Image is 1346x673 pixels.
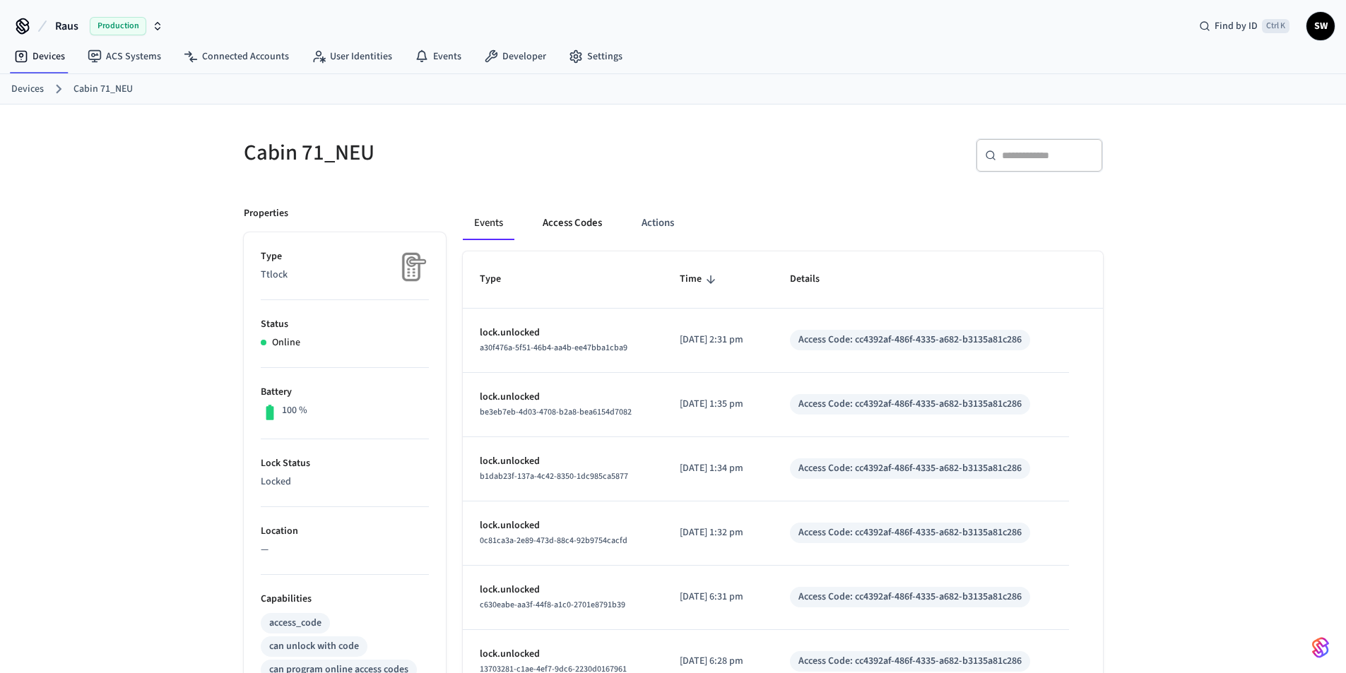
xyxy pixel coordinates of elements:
p: [DATE] 1:34 pm [680,461,755,476]
img: Placeholder Lock Image [394,249,429,285]
button: Access Codes [531,206,613,240]
p: — [261,542,429,557]
span: b1dab23f-137a-4c42-8350-1dc985ca5877 [480,470,628,482]
p: Properties [244,206,288,221]
a: Developer [473,44,557,69]
p: Online [272,335,300,350]
div: Access Code: cc4392af-486f-4335-a682-b3135a81c286 [798,590,1022,604]
p: lock.unlocked [480,454,647,469]
img: SeamLogoGradient.69752ec5.svg [1312,636,1329,659]
p: [DATE] 2:31 pm [680,333,755,347]
span: SW [1308,13,1333,39]
div: can unlock with code [269,639,359,654]
button: Events [463,206,514,240]
span: c630eabe-aa3f-44f8-a1c0-2701e8791b39 [480,599,625,611]
div: Access Code: cc4392af-486f-4335-a682-b3135a81c286 [798,525,1022,540]
a: User Identities [300,44,403,69]
p: [DATE] 1:32 pm [680,525,755,540]
p: lock.unlocked [480,647,647,662]
p: lock.unlocked [480,583,647,597]
h5: Cabin 71_NEU [244,138,665,167]
span: Time [680,268,720,290]
p: Capabilities [261,592,429,607]
p: Location [261,524,429,539]
span: Ctrl K [1262,19,1289,33]
span: Raus [55,18,78,35]
a: Settings [557,44,634,69]
p: [DATE] 6:28 pm [680,654,755,669]
p: Battery [261,385,429,400]
div: Access Code: cc4392af-486f-4335-a682-b3135a81c286 [798,654,1022,669]
p: lock.unlocked [480,518,647,533]
div: Access Code: cc4392af-486f-4335-a682-b3135a81c286 [798,333,1022,347]
span: Details [790,268,838,290]
p: Locked [261,475,429,489]
p: Status [261,317,429,332]
span: Production [90,17,146,35]
a: Connected Accounts [172,44,300,69]
span: Find by ID [1215,19,1258,33]
button: SW [1306,12,1335,40]
span: Type [480,268,519,290]
p: 100 % [282,403,307,418]
span: be3eb7eb-4d03-4708-b2a8-bea6154d7082 [480,406,632,418]
a: Devices [11,82,44,97]
div: access_code [269,616,321,631]
p: Lock Status [261,456,429,471]
a: Events [403,44,473,69]
div: ant example [463,206,1103,240]
p: [DATE] 1:35 pm [680,397,755,412]
span: a30f476a-5f51-46b4-aa4b-ee47bba1cba9 [480,342,627,354]
div: Access Code: cc4392af-486f-4335-a682-b3135a81c286 [798,397,1022,412]
p: [DATE] 6:31 pm [680,590,755,604]
button: Actions [630,206,685,240]
p: lock.unlocked [480,390,647,405]
p: Type [261,249,429,264]
div: Find by IDCtrl K [1188,13,1301,39]
a: ACS Systems [76,44,172,69]
span: 0c81ca3a-2e89-473d-88c4-92b9754cacfd [480,535,627,547]
a: Cabin 71_NEU [73,82,133,97]
p: Ttlock [261,268,429,282]
div: Access Code: cc4392af-486f-4335-a682-b3135a81c286 [798,461,1022,476]
p: lock.unlocked [480,326,647,340]
a: Devices [3,44,76,69]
